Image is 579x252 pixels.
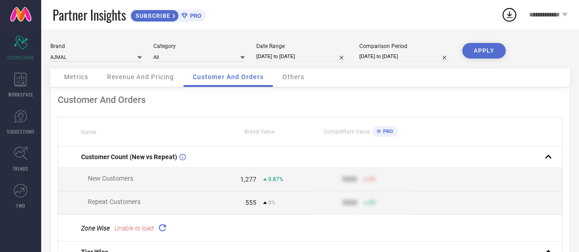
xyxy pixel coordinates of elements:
span: TRENDS [13,165,28,172]
span: Brand Value [244,129,275,135]
input: Select date range [256,52,348,61]
span: Customer And Orders [193,73,264,80]
span: Zone Wise [81,225,110,232]
div: Open download list [501,6,518,23]
span: 0% [268,199,276,206]
span: Name [81,129,96,135]
span: Partner Insights [53,5,126,24]
div: 1,277 [240,176,256,183]
span: Revenue And Pricing [107,73,174,80]
div: 555 [245,199,256,206]
span: SUBSCRIBE [131,12,173,19]
span: Others [282,73,304,80]
div: 9999 [342,199,357,206]
div: Customer And Orders [58,94,563,105]
span: Repeat Customers [88,198,141,205]
span: PRO [381,129,393,134]
span: WORKSPACE [8,91,33,98]
span: Unable to load [114,225,154,232]
div: Comparison Period [359,43,451,49]
a: SUBSCRIBEPRO [130,7,206,22]
span: SUGGESTIONS [7,128,35,135]
span: FWD [16,202,25,209]
div: Brand [50,43,142,49]
span: 50 [369,176,375,182]
span: 50 [369,199,375,206]
span: 0.87% [268,176,283,182]
span: SCORECARDS [7,54,34,61]
div: Date Range [256,43,348,49]
span: New Customers [88,175,133,182]
span: Metrics [64,73,88,80]
div: Reload "Zone Wise " [156,221,169,234]
button: APPLY [462,43,506,59]
span: Customer Count (New vs Repeat) [81,153,177,161]
div: 9999 [342,176,357,183]
span: PRO [188,12,201,19]
span: Competitors Value [324,129,370,135]
input: Select comparison period [359,52,451,61]
div: Category [153,43,245,49]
